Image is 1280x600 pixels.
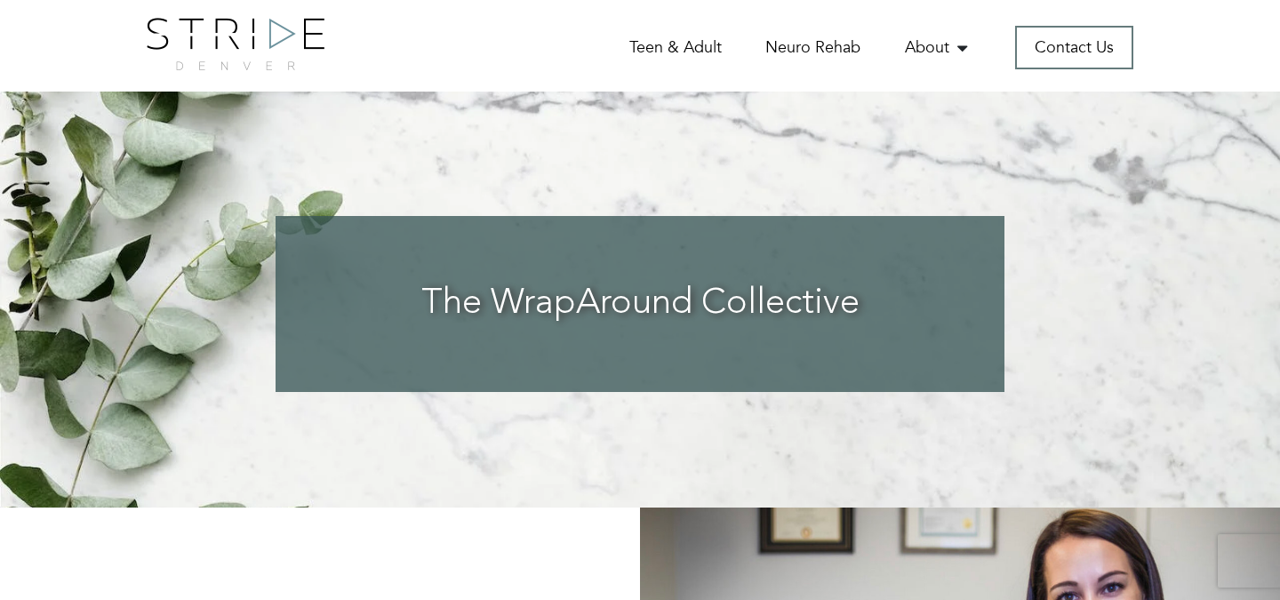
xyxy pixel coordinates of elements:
[147,18,324,70] img: logo.png
[311,283,969,325] h3: The WrapAround Collective
[905,36,972,59] a: About
[765,36,860,59] a: Neuro Rehab
[629,36,722,59] a: Teen & Adult
[1015,26,1133,69] a: Contact Us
